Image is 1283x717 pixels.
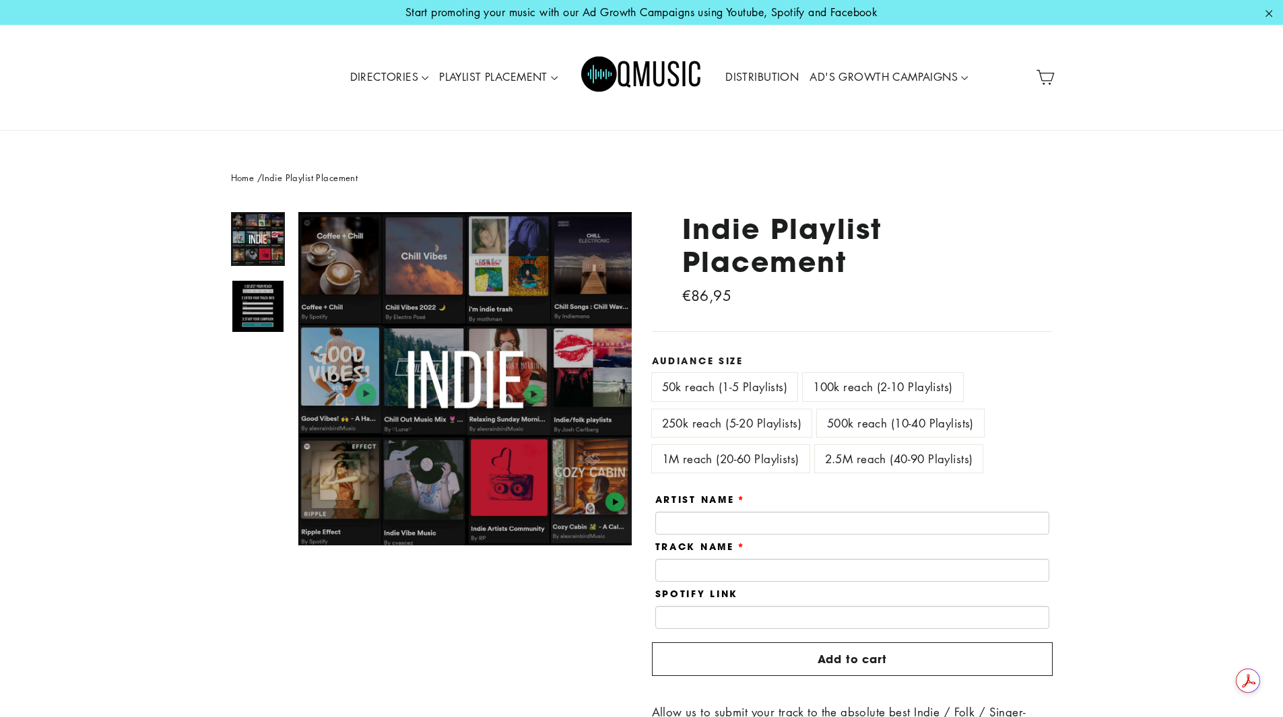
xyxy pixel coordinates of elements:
label: Track Name [655,541,746,552]
label: 1M reach (20-60 Playlists) [652,445,810,473]
img: Indie Playlist Placement [232,281,284,332]
button: Add to cart [652,642,1053,676]
a: DIRECTORIES [345,62,434,93]
span: / [257,171,262,184]
nav: breadcrumbs [231,171,1053,185]
img: Q Music Promotions [581,47,702,108]
label: 50k reach (1-5 Playlists) [652,373,798,401]
label: 250k reach (5-20 Playlists) [652,409,812,437]
label: Audiance Size [652,355,1053,366]
span: Add to cart [818,652,887,667]
a: PLAYLIST PLACEMENT [434,62,563,93]
a: Home [231,171,255,184]
label: 500k reach (10-40 Playlists) [817,409,984,437]
label: 100k reach (2-10 Playlists) [803,373,962,401]
label: 2.5M reach (40-90 Playlists) [815,445,983,473]
div: Primary [303,38,981,117]
label: Spotify Link [655,588,739,599]
a: DISTRIBUTION [720,62,804,93]
a: AD'S GROWTH CAMPAIGNS [804,62,973,93]
img: Indie Playlist Placement [232,213,284,265]
span: €86,95 [682,286,732,305]
h1: Indie Playlist Placement [682,212,1053,278]
label: Artist Name [655,494,746,505]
